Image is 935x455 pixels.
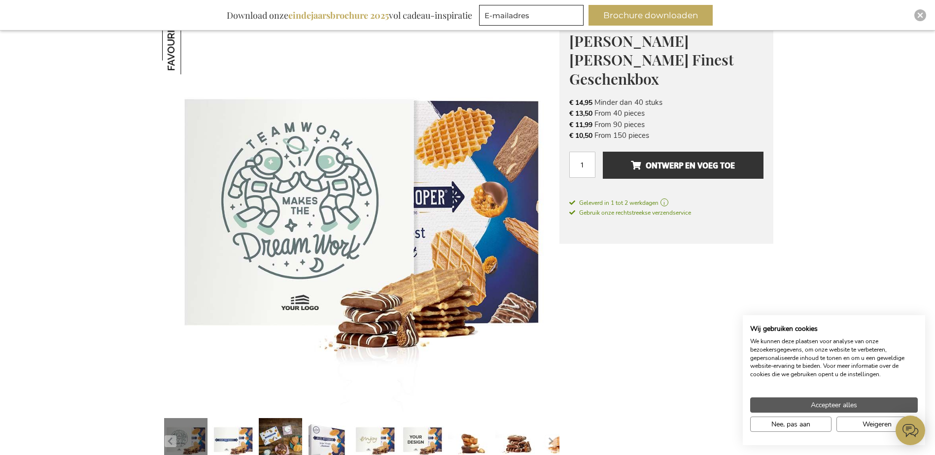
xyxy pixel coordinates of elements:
li: From 40 pieces [569,108,763,119]
span: € 14,95 [569,98,592,107]
a: Geleverd in 1 tot 2 werkdagen [569,198,763,207]
span: Ontwerp en voeg toe [631,158,735,173]
img: Jules Destrooper Jules' Finest Gift Box [162,15,559,412]
span: Accepteer alles [811,400,857,410]
img: Close [917,12,923,18]
iframe: belco-activator-frame [896,416,925,445]
button: Alle cookies weigeren [836,417,918,432]
div: Download onze vol cadeau-inspiratie [222,5,477,26]
button: Ontwerp en voeg toe [603,152,763,179]
input: E-mailadres [479,5,584,26]
p: We kunnen deze plaatsen voor analyse van onze bezoekersgegevens, om onze website te verbeteren, g... [750,337,918,379]
span: € 13,50 [569,109,592,118]
b: eindejaarsbrochure 2025 [288,9,389,21]
li: Minder dan 40 stuks [569,97,763,108]
button: Accepteer alle cookies [750,397,918,413]
span: [PERSON_NAME] [PERSON_NAME] Finest Geschenkbox [569,31,734,89]
a: Gebruik onze rechtstreekse verzendservice [569,207,691,217]
button: Brochure downloaden [589,5,713,26]
span: Nee, pas aan [771,419,810,429]
span: Gebruik onze rechtstreekse verzendservice [569,209,691,217]
span: € 10,50 [569,131,592,140]
button: Pas cookie voorkeuren aan [750,417,831,432]
input: Aantal [569,152,595,178]
img: Jules Destrooper Jules' Finest Geschenkbox [162,15,222,74]
li: From 150 pieces [569,130,763,141]
form: marketing offers and promotions [479,5,587,29]
span: € 11,99 [569,120,592,130]
li: From 90 pieces [569,119,763,130]
span: Weigeren [863,419,892,429]
h2: Wij gebruiken cookies [750,325,918,333]
div: Close [914,9,926,21]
